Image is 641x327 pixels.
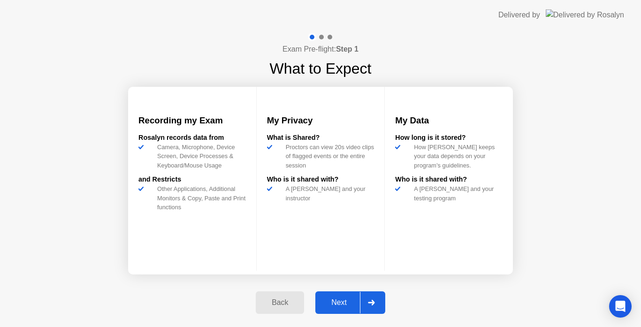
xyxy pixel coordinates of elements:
h3: My Data [395,114,503,127]
img: Delivered by Rosalyn [546,9,624,20]
div: Who is it shared with? [395,175,503,185]
button: Back [256,291,304,314]
div: Who is it shared with? [267,175,374,185]
div: Rosalyn records data from [138,133,246,143]
div: What is Shared? [267,133,374,143]
h4: Exam Pre-flight: [282,44,359,55]
div: How long is it stored? [395,133,503,143]
h1: What to Expect [270,57,372,80]
div: Next [318,298,360,307]
div: Delivered by [498,9,540,21]
div: Back [259,298,301,307]
div: How [PERSON_NAME] keeps your data depends on your program’s guidelines. [410,143,503,170]
h3: My Privacy [267,114,374,127]
div: Camera, Microphone, Device Screen, Device Processes & Keyboard/Mouse Usage [153,143,246,170]
div: Open Intercom Messenger [609,295,632,318]
div: A [PERSON_NAME] and your testing program [410,184,503,202]
div: Proctors can view 20s video clips of flagged events or the entire session [282,143,374,170]
b: Step 1 [336,45,359,53]
h3: Recording my Exam [138,114,246,127]
button: Next [315,291,385,314]
div: A [PERSON_NAME] and your instructor [282,184,374,202]
div: and Restricts [138,175,246,185]
div: Other Applications, Additional Monitors & Copy, Paste and Print functions [153,184,246,212]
